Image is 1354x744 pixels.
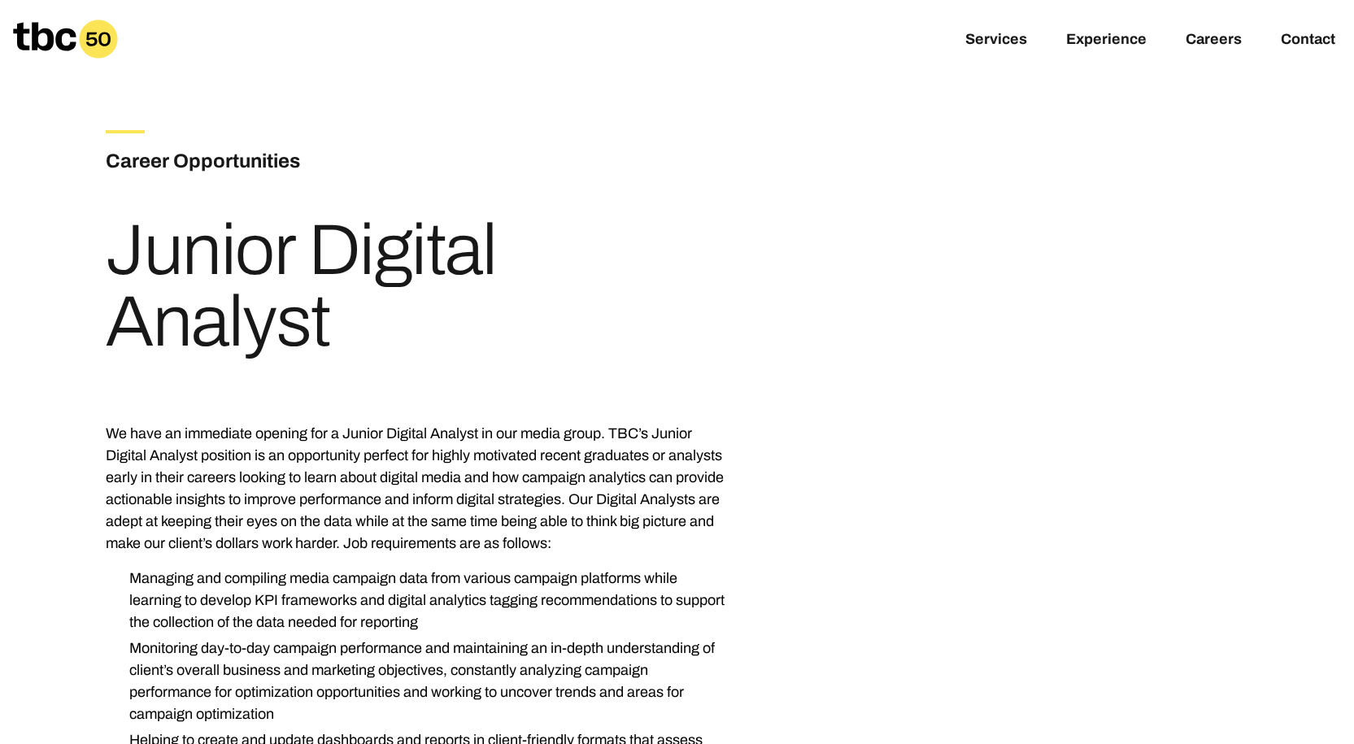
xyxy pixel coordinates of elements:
li: Managing and compiling media campaign data from various campaign platforms while learning to deve... [116,568,730,633]
a: Services [965,31,1027,50]
a: Homepage [13,20,118,59]
a: Contact [1281,31,1335,50]
p: We have an immediate opening for a Junior Digital Analyst in our media group. TBC’s Junior Digita... [106,423,730,555]
li: Monitoring day-to-day campaign performance and maintaining an in-depth understanding of client’s ... [116,637,730,725]
h3: Career Opportunities [106,146,496,176]
h1: Junior Digital Analyst [106,215,730,358]
a: Careers [1186,31,1242,50]
a: Experience [1066,31,1147,50]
